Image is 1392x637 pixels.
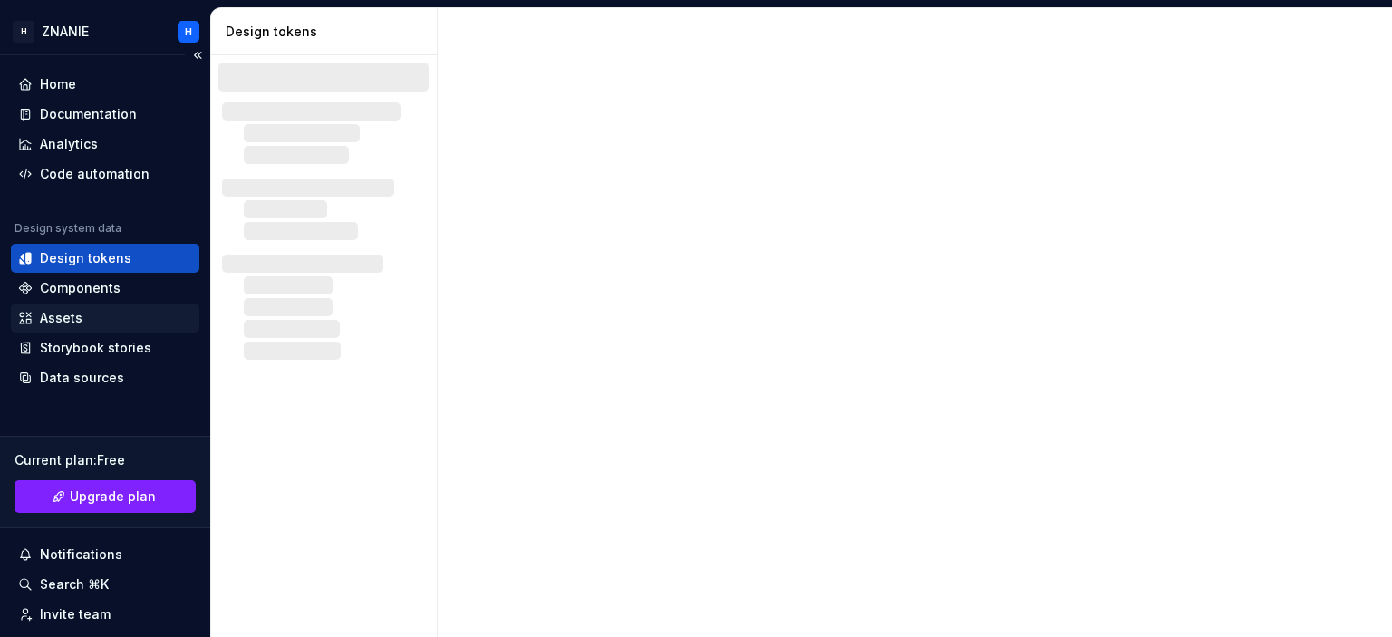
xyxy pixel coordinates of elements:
[11,274,199,303] a: Components
[40,545,122,564] div: Notifications
[11,159,199,188] a: Code automation
[11,100,199,129] a: Documentation
[40,165,150,183] div: Code automation
[40,105,137,123] div: Documentation
[11,363,199,392] a: Data sources
[40,575,109,594] div: Search ⌘K
[14,480,196,513] a: Upgrade plan
[40,369,124,387] div: Data sources
[70,487,156,506] span: Upgrade plan
[14,451,196,469] div: Current plan : Free
[11,600,199,629] a: Invite team
[40,339,151,357] div: Storybook stories
[11,130,199,159] a: Analytics
[226,23,430,41] div: Design tokens
[40,309,82,327] div: Assets
[11,70,199,99] a: Home
[4,12,207,51] button: HZNANIEH
[185,24,192,39] div: H
[40,75,76,93] div: Home
[13,21,34,43] div: H
[40,135,98,153] div: Analytics
[11,304,199,333] a: Assets
[11,244,199,273] a: Design tokens
[40,249,131,267] div: Design tokens
[11,540,199,569] button: Notifications
[40,605,111,623] div: Invite team
[40,279,121,297] div: Components
[14,221,121,236] div: Design system data
[42,23,89,41] div: ZNANIE
[11,570,199,599] button: Search ⌘K
[185,43,210,68] button: Collapse sidebar
[11,333,199,362] a: Storybook stories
